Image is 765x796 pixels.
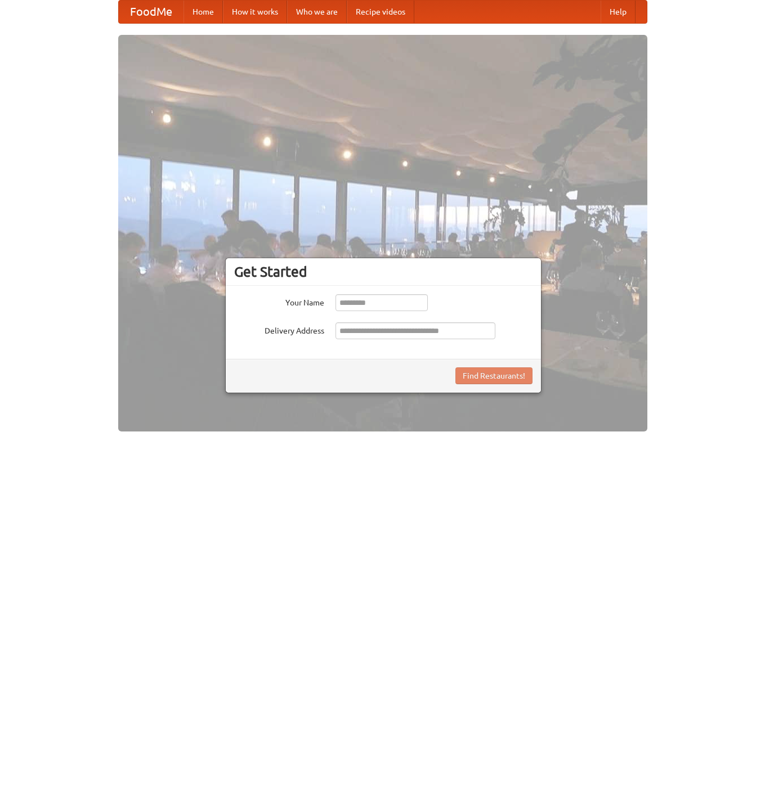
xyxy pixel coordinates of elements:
[234,263,533,280] h3: Get Started
[184,1,223,23] a: Home
[287,1,347,23] a: Who we are
[347,1,414,23] a: Recipe videos
[223,1,287,23] a: How it works
[601,1,636,23] a: Help
[234,294,324,308] label: Your Name
[119,1,184,23] a: FoodMe
[234,322,324,336] label: Delivery Address
[455,367,533,384] button: Find Restaurants!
